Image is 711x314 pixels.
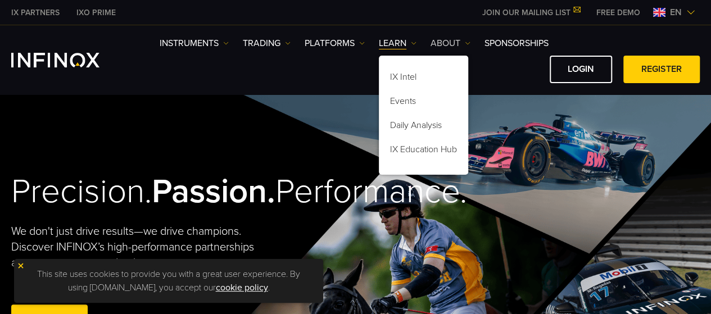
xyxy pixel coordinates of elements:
a: SPONSORSHIPS [484,37,549,50]
a: REGISTER [623,56,700,83]
a: Events [379,91,468,115]
a: Learn [379,37,416,50]
img: yellow close icon [17,262,25,270]
a: Instruments [160,37,229,50]
a: IX Education Hub [379,139,468,163]
a: IX Intel [379,67,468,91]
a: PLATFORMS [305,37,365,50]
p: This site uses cookies to provide you with a great user experience. By using [DOMAIN_NAME], you a... [20,265,318,297]
a: INFINOX [3,7,68,19]
a: INFINOX Logo [11,53,126,67]
a: ABOUT [431,37,470,50]
p: We don't just drive results—we drive champions. Discover INFINOX’s high-performance partnerships ... [11,224,259,271]
a: Daily Analysis [379,115,468,139]
a: JOIN OUR MAILING LIST [474,8,588,17]
h2: Precision. Performance. [11,171,321,212]
a: LOGIN [550,56,612,83]
a: TRADING [243,37,291,50]
a: cookie policy [216,282,268,293]
a: INFINOX MENU [588,7,649,19]
strong: Passion. [152,171,275,212]
a: INFINOX [68,7,124,19]
span: en [665,6,686,19]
